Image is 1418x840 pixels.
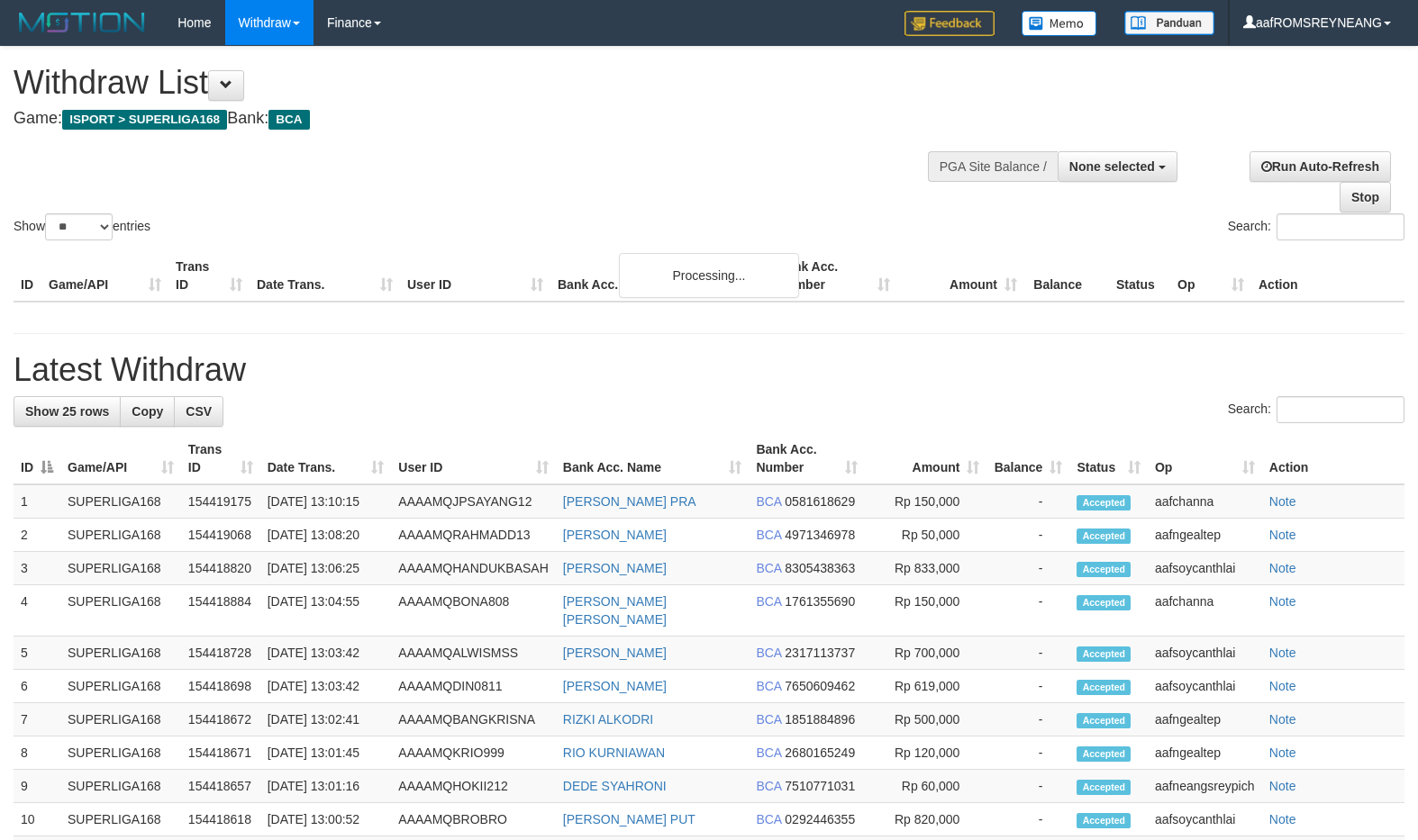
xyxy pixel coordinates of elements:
[756,561,781,575] span: BCA
[756,494,781,509] span: BCA
[132,404,163,419] span: Copy
[1269,494,1296,509] a: Note
[1069,159,1155,174] span: None selected
[1022,11,1097,36] img: Button%20Memo.svg
[391,703,555,736] td: AAAAMQBANGKRISNA
[986,736,1069,770] td: -
[1109,250,1170,302] th: Status
[785,594,855,609] span: Copy 1761355690 to clipboard
[865,519,987,552] td: Rp 50,000
[986,637,1069,670] td: -
[41,250,168,302] th: Game/API
[865,637,987,670] td: Rp 700,000
[563,594,667,627] a: [PERSON_NAME] [PERSON_NAME]
[785,646,855,660] span: Copy 2317113737 to clipboard
[1262,433,1404,484] th: Action
[785,494,855,509] span: Copy 0581618629 to clipboard
[865,736,987,770] td: Rp 120,000
[181,736,260,770] td: 154418671
[563,561,667,575] a: [PERSON_NAME]
[391,736,555,770] td: AAAAMQKRIO999
[260,519,392,552] td: [DATE] 13:08:20
[563,646,667,660] a: [PERSON_NAME]
[60,670,181,703] td: SUPERLIGA168
[181,803,260,836] td: 154418618
[556,433,750,484] th: Bank Acc. Name: activate to sort column ascending
[14,250,41,302] th: ID
[14,803,60,836] td: 10
[986,770,1069,803] td: -
[1269,812,1296,826] a: Note
[1148,703,1262,736] td: aafngealtep
[260,803,392,836] td: [DATE] 13:00:52
[1024,250,1109,302] th: Balance
[1058,151,1177,182] button: None selected
[260,736,392,770] td: [DATE] 13:01:45
[1077,746,1131,762] span: Accepted
[563,712,653,727] a: RIZKI ALKODRI
[1170,250,1251,302] th: Op
[756,712,781,727] span: BCA
[181,433,260,484] th: Trans ID: activate to sort column ascending
[865,770,987,803] td: Rp 60,000
[60,770,181,803] td: SUPERLIGA168
[563,679,667,693] a: [PERSON_NAME]
[785,812,855,826] span: Copy 0292446355 to clipboard
[181,519,260,552] td: 154419068
[865,433,987,484] th: Amount: activate to sort column ascending
[181,585,260,637] td: 154418884
[619,253,799,298] div: Processing...
[181,670,260,703] td: 154418698
[174,396,223,427] a: CSV
[1269,679,1296,693] a: Note
[181,703,260,736] td: 154418672
[14,585,60,637] td: 4
[756,646,781,660] span: BCA
[1077,713,1131,728] span: Accepted
[1228,396,1404,423] label: Search:
[14,433,60,484] th: ID: activate to sort column descending
[14,736,60,770] td: 8
[260,703,392,736] td: [DATE] 13:02:41
[1269,561,1296,575] a: Note
[1077,595,1131,610] span: Accepted
[391,770,555,803] td: AAAAMQHOKII212
[260,770,392,803] td: [DATE] 13:01:16
[986,803,1069,836] td: -
[260,670,392,703] td: [DATE] 13:03:42
[14,670,60,703] td: 6
[785,679,855,693] span: Copy 7650609462 to clipboard
[785,561,855,575] span: Copy 8305438363 to clipboard
[756,779,781,793] span: BCA
[1148,519,1262,552] td: aafngealtep
[785,528,855,542] span: Copy 4971346978 to clipboard
[250,250,400,302] th: Date Trans.
[45,213,113,240] select: Showentries
[1077,495,1131,510] span: Accepted
[1077,562,1131,577] span: Accepted
[865,552,987,585] td: Rp 833,000
[1148,637,1262,670] td: aafsoycanthlai
[60,585,181,637] td: SUPERLIGA168
[1277,213,1404,240] input: Search:
[186,404,212,419] span: CSV
[986,585,1069,637] td: -
[986,552,1069,585] td: -
[260,484,392,519] td: [DATE] 13:10:15
[1269,779,1296,793] a: Note
[14,65,927,101] h1: Withdraw List
[865,803,987,836] td: Rp 820,000
[897,250,1024,302] th: Amount
[563,812,695,826] a: [PERSON_NAME] PUT
[391,552,555,585] td: AAAAMQHANDUKBASAH
[865,703,987,736] td: Rp 500,000
[1277,396,1404,423] input: Search:
[563,494,696,509] a: [PERSON_NAME] PRA
[1148,484,1262,519] td: aafchanna
[563,745,665,760] a: RIO KURNIAWAN
[865,484,987,519] td: Rp 150,000
[1250,151,1391,182] a: Run Auto-Refresh
[181,637,260,670] td: 154418728
[260,552,392,585] td: [DATE] 13:06:25
[14,352,1404,388] h1: Latest Withdraw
